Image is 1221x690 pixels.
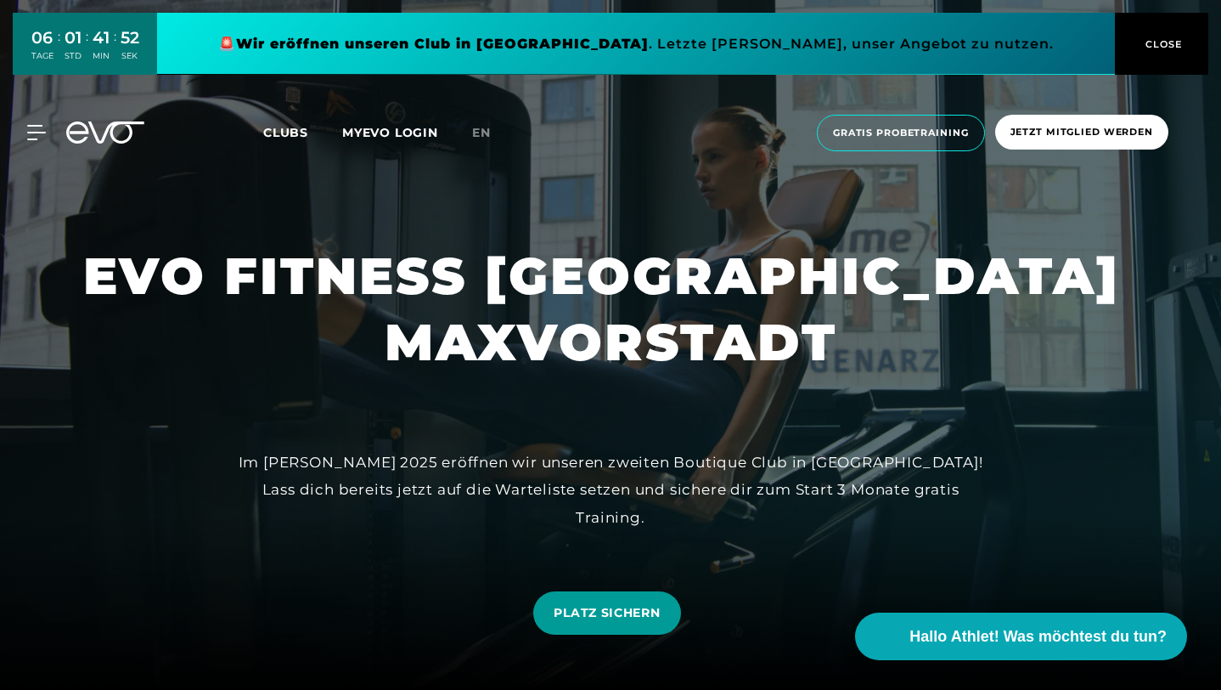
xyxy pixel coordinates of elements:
span: en [472,125,491,140]
h1: EVO FITNESS [GEOGRAPHIC_DATA] MAXVORSTADT [83,243,1138,376]
span: Hallo Athlet! Was möchtest du tun? [909,625,1167,648]
div: Im [PERSON_NAME] 2025 eröffnen wir unseren zweiten Boutique Club in [GEOGRAPHIC_DATA]! Lass dich ... [228,449,993,531]
div: : [114,27,116,72]
a: Jetzt Mitglied werden [990,115,1173,151]
a: en [472,123,511,143]
button: Hallo Athlet! Was möchtest du tun? [855,613,1187,660]
div: : [58,27,60,72]
div: : [86,27,88,72]
a: MYEVO LOGIN [342,125,438,140]
a: Gratis Probetraining [812,115,990,151]
span: Jetzt Mitglied werden [1010,125,1153,139]
div: 01 [65,25,82,50]
div: 06 [31,25,53,50]
a: PLATZ SICHERN [533,591,680,635]
span: Gratis Probetraining [833,126,969,140]
div: SEK [121,50,139,62]
span: PLATZ SICHERN [554,604,660,622]
div: STD [65,50,82,62]
div: 52 [121,25,139,50]
div: 41 [93,25,110,50]
span: Clubs [263,125,308,140]
a: Clubs [263,124,342,140]
span: CLOSE [1141,37,1183,52]
div: TAGE [31,50,53,62]
button: CLOSE [1115,13,1208,75]
div: MIN [93,50,110,62]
